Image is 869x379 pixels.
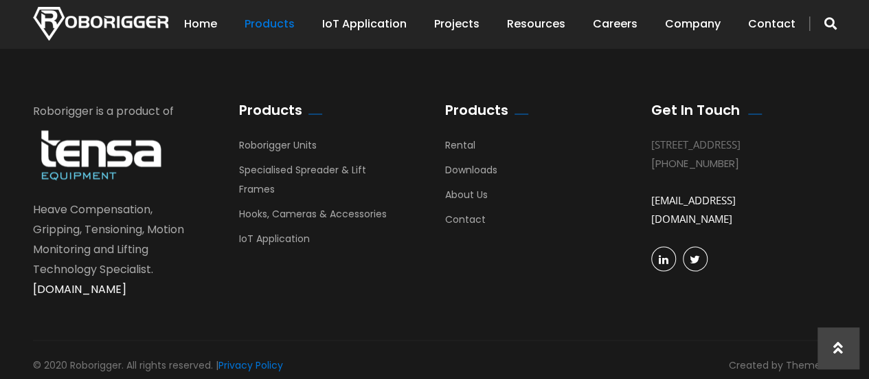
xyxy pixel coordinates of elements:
[218,358,283,371] a: Privacy Policy
[184,3,217,45] a: Home
[245,3,295,45] a: Products
[507,3,565,45] a: Resources
[239,206,387,227] a: Hooks, Cameras & Accessories
[239,101,302,118] h2: Products
[651,135,816,153] div: [STREET_ADDRESS]
[33,356,283,374] div: © 2020 Roborigger. All rights reserved. |
[665,3,721,45] a: Company
[651,246,676,271] a: linkedin
[434,3,479,45] a: Projects
[651,193,736,225] a: [EMAIL_ADDRESS][DOMAIN_NAME]
[33,281,126,296] a: [DOMAIN_NAME]
[445,101,508,118] h2: Products
[683,246,708,271] a: Twitter
[748,3,795,45] a: Contact
[33,7,168,41] img: Nortech
[445,187,488,208] a: About Us
[239,231,310,252] a: IoT Application
[33,101,198,299] div: Roborigger is a product of Heave Compensation, Gripping, Tensioning, Motion Monitoring and Liftin...
[445,138,475,158] a: Rental
[729,356,837,374] div: Created by ThemeArc
[322,3,407,45] a: IoT Application
[239,138,317,158] a: Roborigger Units
[593,3,637,45] a: Careers
[651,153,816,172] div: [PHONE_NUMBER]
[239,162,366,202] a: Specialised Spreader & Lift Frames
[651,101,740,118] h2: Get In Touch
[445,162,497,183] a: Downloads
[445,212,486,232] a: Contact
